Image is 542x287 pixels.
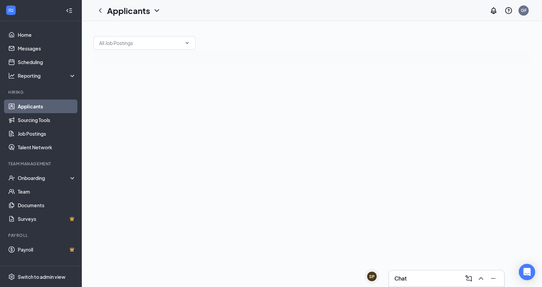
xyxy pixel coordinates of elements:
a: Talent Network [18,140,76,154]
div: Onboarding [18,175,70,181]
h1: Applicants [107,5,150,16]
svg: Settings [8,273,15,280]
button: ComposeMessage [463,273,474,284]
svg: UserCheck [8,175,15,181]
a: Home [18,28,76,42]
svg: ChevronDown [153,6,161,15]
div: Team Management [8,161,75,167]
svg: Notifications [490,6,498,15]
h3: Chat [394,275,407,282]
a: PayrollCrown [18,243,76,256]
a: Scheduling [18,55,76,69]
div: Payroll [8,232,75,238]
div: Open Intercom Messenger [519,264,535,280]
a: Job Postings [18,127,76,140]
div: Reporting [18,72,76,79]
svg: ChevronLeft [96,6,104,15]
svg: QuestionInfo [505,6,513,15]
a: Team [18,185,76,198]
a: Sourcing Tools [18,113,76,127]
div: Switch to admin view [18,273,65,280]
a: SurveysCrown [18,212,76,226]
svg: ChevronUp [477,274,485,283]
div: GF [521,7,527,13]
a: Messages [18,42,76,55]
svg: Analysis [8,72,15,79]
svg: Collapse [66,7,73,14]
div: Hiring [8,89,75,95]
button: ChevronUp [476,273,486,284]
a: Documents [18,198,76,212]
svg: WorkstreamLogo [7,7,14,14]
svg: ComposeMessage [465,274,473,283]
div: SP [369,274,375,280]
svg: ChevronDown [184,40,190,46]
input: All Job Postings [99,39,182,47]
button: Minimize [488,273,499,284]
a: Applicants [18,100,76,113]
svg: Minimize [489,274,497,283]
